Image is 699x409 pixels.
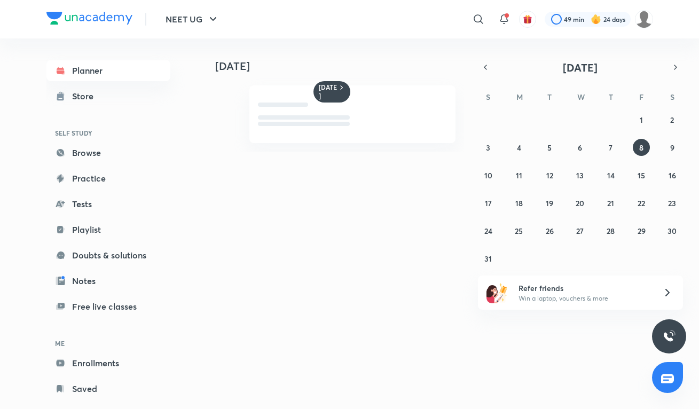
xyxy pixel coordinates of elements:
[607,170,615,180] abbr: August 14, 2025
[484,226,492,236] abbr: August 24, 2025
[547,143,552,153] abbr: August 5, 2025
[484,254,492,264] abbr: August 31, 2025
[664,139,681,156] button: August 9, 2025
[663,330,676,343] img: ttu
[510,139,528,156] button: August 4, 2025
[510,222,528,239] button: August 25, 2025
[602,222,619,239] button: August 28, 2025
[571,167,588,184] button: August 13, 2025
[669,170,676,180] abbr: August 16, 2025
[480,250,497,267] button: August 31, 2025
[46,378,170,399] a: Saved
[46,334,170,352] h6: ME
[576,226,584,236] abbr: August 27, 2025
[635,10,653,28] img: Disha C
[510,167,528,184] button: August 11, 2025
[493,60,668,75] button: [DATE]
[571,222,588,239] button: August 27, 2025
[639,92,643,102] abbr: Friday
[484,170,492,180] abbr: August 10, 2025
[486,92,490,102] abbr: Sunday
[72,90,100,103] div: Store
[664,222,681,239] button: August 30, 2025
[633,222,650,239] button: August 29, 2025
[546,198,553,208] abbr: August 19, 2025
[576,198,584,208] abbr: August 20, 2025
[591,14,601,25] img: streak
[519,11,536,28] button: avatar
[670,143,674,153] abbr: August 9, 2025
[546,170,553,180] abbr: August 12, 2025
[633,139,650,156] button: August 8, 2025
[547,92,552,102] abbr: Tuesday
[516,92,523,102] abbr: Monday
[607,198,614,208] abbr: August 21, 2025
[602,167,619,184] button: August 14, 2025
[319,83,337,100] h6: [DATE]
[519,294,650,303] p: Win a laptop, vouchers & more
[602,194,619,211] button: August 21, 2025
[609,143,612,153] abbr: August 7, 2025
[578,143,582,153] abbr: August 6, 2025
[46,219,170,240] a: Playlist
[515,226,523,236] abbr: August 25, 2025
[485,198,492,208] abbr: August 17, 2025
[640,115,643,125] abbr: August 1, 2025
[486,282,508,303] img: referral
[664,111,681,128] button: August 2, 2025
[541,139,558,156] button: August 5, 2025
[577,92,585,102] abbr: Wednesday
[633,194,650,211] button: August 22, 2025
[480,222,497,239] button: August 24, 2025
[638,198,645,208] abbr: August 22, 2025
[46,270,170,292] a: Notes
[480,139,497,156] button: August 3, 2025
[46,60,170,81] a: Planner
[576,170,584,180] abbr: August 13, 2025
[668,198,676,208] abbr: August 23, 2025
[517,143,521,153] abbr: August 4, 2025
[46,85,170,107] a: Store
[46,168,170,189] a: Practice
[541,167,558,184] button: August 12, 2025
[670,115,674,125] abbr: August 2, 2025
[510,194,528,211] button: August 18, 2025
[602,139,619,156] button: August 7, 2025
[639,143,643,153] abbr: August 8, 2025
[46,12,132,27] a: Company Logo
[670,92,674,102] abbr: Saturday
[546,226,554,236] abbr: August 26, 2025
[480,167,497,184] button: August 10, 2025
[667,226,677,236] abbr: August 30, 2025
[46,245,170,266] a: Doubts & solutions
[609,92,613,102] abbr: Thursday
[46,142,170,163] a: Browse
[563,60,598,75] span: [DATE]
[633,167,650,184] button: August 15, 2025
[607,226,615,236] abbr: August 28, 2025
[46,12,132,25] img: Company Logo
[46,193,170,215] a: Tests
[523,14,532,24] img: avatar
[638,226,646,236] abbr: August 29, 2025
[46,124,170,142] h6: SELF STUDY
[480,194,497,211] button: August 17, 2025
[633,111,650,128] button: August 1, 2025
[46,352,170,374] a: Enrollments
[664,167,681,184] button: August 16, 2025
[571,139,588,156] button: August 6, 2025
[571,194,588,211] button: August 20, 2025
[159,9,226,30] button: NEET UG
[638,170,645,180] abbr: August 15, 2025
[664,194,681,211] button: August 23, 2025
[486,143,490,153] abbr: August 3, 2025
[519,282,650,294] h6: Refer friends
[46,296,170,317] a: Free live classes
[541,222,558,239] button: August 26, 2025
[515,198,523,208] abbr: August 18, 2025
[215,60,466,73] h4: [DATE]
[541,194,558,211] button: August 19, 2025
[516,170,522,180] abbr: August 11, 2025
